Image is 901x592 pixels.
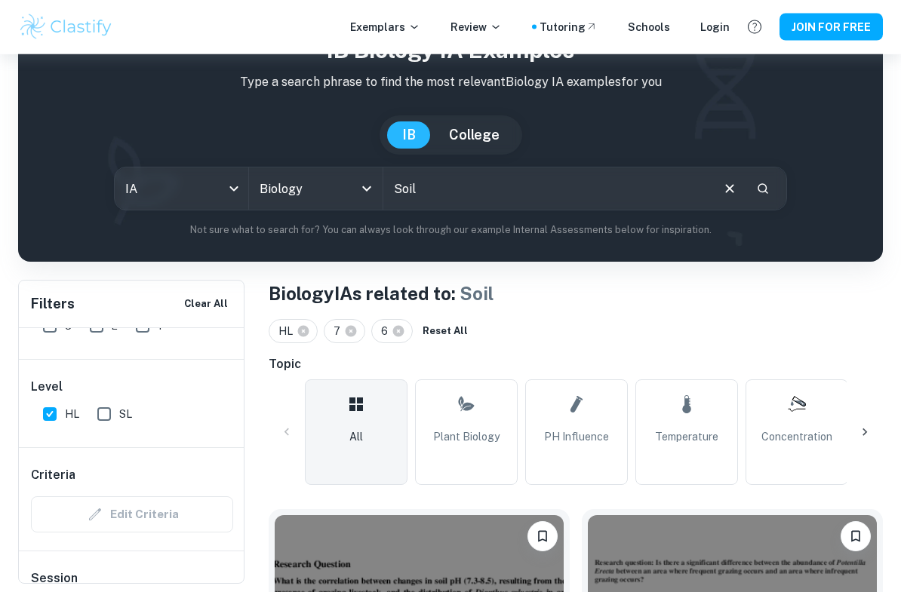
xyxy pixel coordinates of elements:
h6: Topic [269,356,883,374]
span: All [349,429,363,446]
button: Clear [715,175,744,204]
button: IB [387,122,431,149]
p: Review [450,19,502,35]
button: Clear All [180,293,232,316]
span: HL [65,406,79,423]
button: Open [356,179,377,200]
span: 7 [334,324,347,340]
img: Clastify logo [18,12,114,42]
div: 7 [324,320,365,344]
h6: Level [31,379,233,397]
span: HL [278,324,300,340]
span: Temperature [655,429,718,446]
a: Login [700,19,730,35]
p: Type a search phrase to find the most relevant Biology IA examples for you [30,74,871,92]
button: College [434,122,515,149]
input: E.g. photosynthesis, coffee and protein, HDI and diabetes... [383,168,709,210]
button: Help and Feedback [742,14,767,40]
h6: Criteria [31,467,75,485]
span: Concentration [761,429,832,446]
div: Criteria filters are unavailable when searching by topic [31,497,233,533]
h6: Filters [31,294,75,315]
div: HL [269,320,318,344]
a: Schools [628,19,670,35]
h1: Biology IAs related to: [269,281,883,308]
span: Plant Biology [433,429,500,446]
button: Please log in to bookmark exemplars [527,522,558,552]
div: 6 [371,320,413,344]
a: Tutoring [540,19,598,35]
button: JOIN FOR FREE [780,14,883,41]
span: 6 [381,324,395,340]
p: Not sure what to search for? You can always look through our example Internal Assessments below f... [30,223,871,238]
button: Please log in to bookmark exemplars [841,522,871,552]
p: Exemplars [350,19,420,35]
span: SL [119,406,132,423]
button: Reset All [419,321,472,343]
span: pH Influence [544,429,609,446]
span: Soil [460,284,494,305]
div: IA [115,168,248,210]
button: Search [750,176,776,202]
